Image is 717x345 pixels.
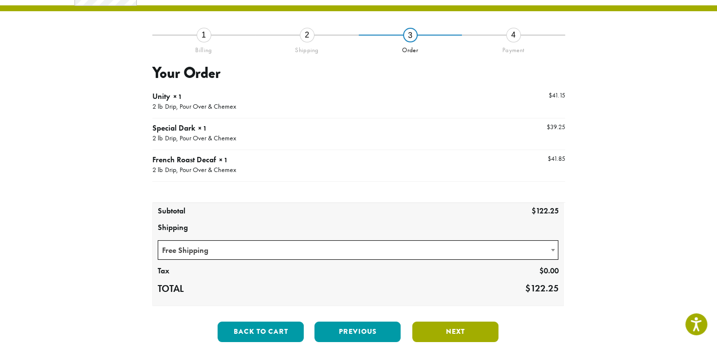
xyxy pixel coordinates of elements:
[153,220,564,236] th: Shipping
[158,241,558,260] span: Free Shipping
[163,134,236,144] p: Drip, Pour Over & Chemex
[531,206,535,216] span: $
[163,166,236,175] p: Drip, Pour Over & Chemex
[152,123,195,133] span: Special Dark
[539,266,543,276] span: $
[548,154,551,163] span: $
[152,166,163,175] p: 2 lb
[219,155,228,164] strong: × 1
[549,91,552,99] span: $
[462,42,565,54] div: Payment
[547,123,550,131] span: $
[525,282,530,294] span: $
[152,134,163,144] p: 2 lb
[152,64,565,82] h3: Your Order
[525,282,558,294] bdi: 122.25
[300,28,314,42] div: 2
[547,123,565,131] bdi: 39.25
[153,280,235,298] th: Total
[412,322,498,342] button: Next
[152,91,170,101] span: Unity
[531,206,558,216] bdi: 122.25
[152,102,163,112] p: 2 lb
[153,263,235,280] th: Tax
[152,154,216,165] span: French Roast Decaf
[256,42,359,54] div: Shipping
[173,92,182,101] strong: × 1
[314,322,401,342] button: Previous
[359,42,462,54] div: Order
[218,322,304,342] button: Back to cart
[539,266,558,276] bdi: 0.00
[403,28,418,42] div: 3
[506,28,521,42] div: 4
[158,240,559,260] span: Free Shipping
[198,124,207,133] strong: × 1
[197,28,211,42] div: 1
[152,42,256,54] div: Billing
[548,154,565,163] bdi: 41.85
[163,102,236,112] p: Drip, Pour Over & Chemex
[549,91,565,99] bdi: 41.15
[153,203,235,220] th: Subtotal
